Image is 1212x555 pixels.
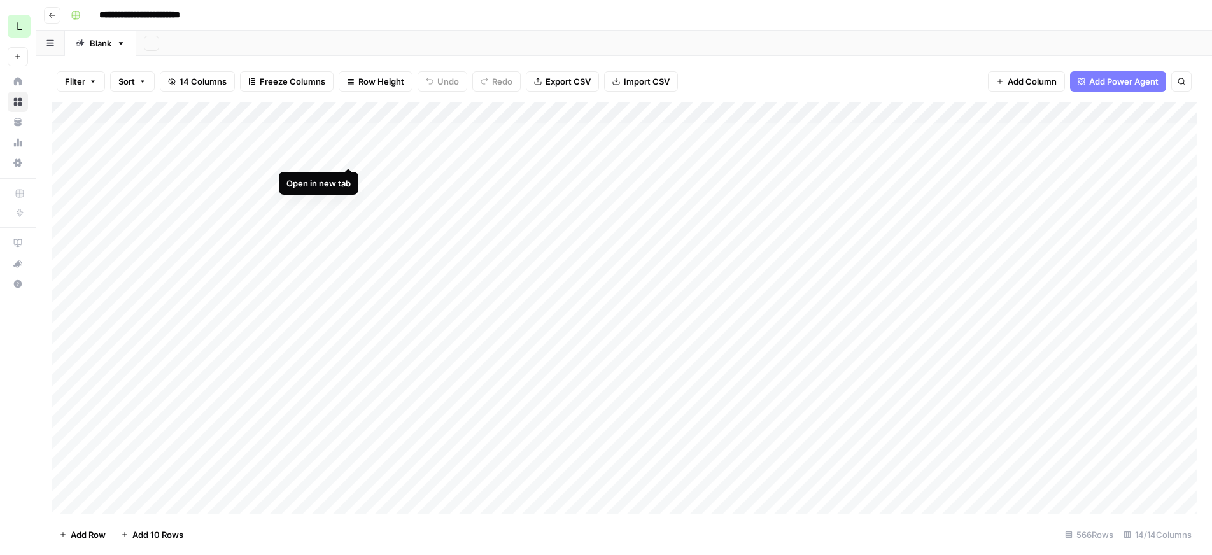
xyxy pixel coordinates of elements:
[240,71,334,92] button: Freeze Columns
[180,75,227,88] span: 14 Columns
[526,71,599,92] button: Export CSV
[260,75,325,88] span: Freeze Columns
[8,253,28,274] button: What's new?
[286,177,351,190] div: Open in new tab
[8,233,28,253] a: AirOps Academy
[437,75,459,88] span: Undo
[1008,75,1057,88] span: Add Column
[1070,71,1166,92] button: Add Power Agent
[110,71,155,92] button: Sort
[17,18,22,34] span: L
[472,71,521,92] button: Redo
[1060,524,1118,545] div: 566 Rows
[1089,75,1159,88] span: Add Power Agent
[1118,524,1197,545] div: 14/14 Columns
[8,112,28,132] a: Your Data
[8,132,28,153] a: Usage
[339,71,412,92] button: Row Height
[8,153,28,173] a: Settings
[8,254,27,273] div: What's new?
[546,75,591,88] span: Export CSV
[65,75,85,88] span: Filter
[358,75,404,88] span: Row Height
[160,71,235,92] button: 14 Columns
[8,10,28,42] button: Workspace: Lob
[57,71,105,92] button: Filter
[65,31,136,56] a: Blank
[624,75,670,88] span: Import CSV
[8,92,28,112] a: Browse
[52,524,113,545] button: Add Row
[113,524,191,545] button: Add 10 Rows
[118,75,135,88] span: Sort
[90,37,111,50] div: Blank
[71,528,106,541] span: Add Row
[132,528,183,541] span: Add 10 Rows
[8,274,28,294] button: Help + Support
[8,71,28,92] a: Home
[604,71,678,92] button: Import CSV
[418,71,467,92] button: Undo
[492,75,512,88] span: Redo
[988,71,1065,92] button: Add Column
